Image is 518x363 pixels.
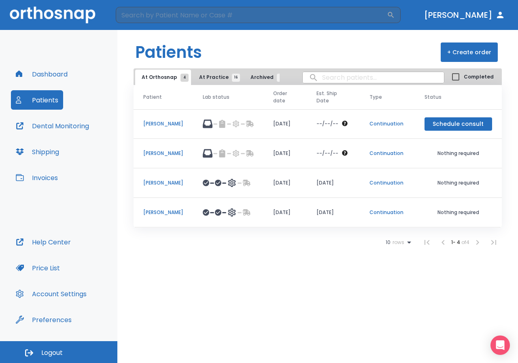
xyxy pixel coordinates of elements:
span: At Practice [199,74,236,81]
p: Continuation [369,209,405,216]
p: [PERSON_NAME] [143,150,183,157]
div: The date will be available after approving treatment plan [316,120,350,127]
span: Logout [41,348,63,357]
button: Preferences [11,310,76,329]
button: Invoices [11,168,63,187]
td: [DATE] [263,139,307,168]
span: Status [425,93,442,101]
img: Orthosnap [10,6,96,23]
p: [PERSON_NAME] [143,179,183,187]
span: Completed [464,73,494,81]
span: 6 [277,74,285,82]
span: 4 [180,74,189,82]
span: Lab status [203,93,229,101]
span: rows [391,240,404,245]
button: Dashboard [11,64,72,84]
span: Patient [143,93,162,101]
p: Nothing required [425,209,492,216]
button: Price List [11,258,65,278]
td: [DATE] [307,168,360,198]
p: --/--/-- [316,120,338,127]
button: Help Center [11,232,76,252]
input: Search by Patient Name or Case # [116,7,387,23]
div: tabs [135,70,280,85]
p: Continuation [369,179,405,187]
span: 1 - 4 [451,239,461,246]
button: Account Settings [11,284,91,304]
td: [DATE] [263,198,307,227]
div: Tooltip anchor [70,316,77,323]
span: 10 [386,240,391,245]
button: Dental Monitoring [11,116,94,136]
button: Shipping [11,142,64,161]
td: [DATE] [307,198,360,227]
span: Est. Ship Date [316,90,344,104]
span: At Orthosnap [142,74,185,81]
button: Schedule consult [425,117,492,131]
div: The date will be available after approving treatment plan [316,150,350,157]
p: --/--/-- [316,150,338,157]
p: [PERSON_NAME] [143,120,183,127]
p: Continuation [369,150,405,157]
td: [DATE] [263,109,307,139]
td: [DATE] [263,168,307,198]
p: [PERSON_NAME] [143,209,183,216]
span: of 4 [461,239,469,246]
span: Archived [251,74,281,81]
p: Nothing required [425,150,492,157]
div: Open Intercom Messenger [490,335,510,355]
span: 16 [232,74,240,82]
span: Order date [273,90,291,104]
p: Continuation [369,120,405,127]
button: + Create order [441,42,498,62]
button: [PERSON_NAME] [421,8,508,22]
input: search [303,70,444,85]
button: Patients [11,90,63,110]
p: Nothing required [425,179,492,187]
h1: Patients [135,40,202,64]
span: Type [369,93,382,101]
